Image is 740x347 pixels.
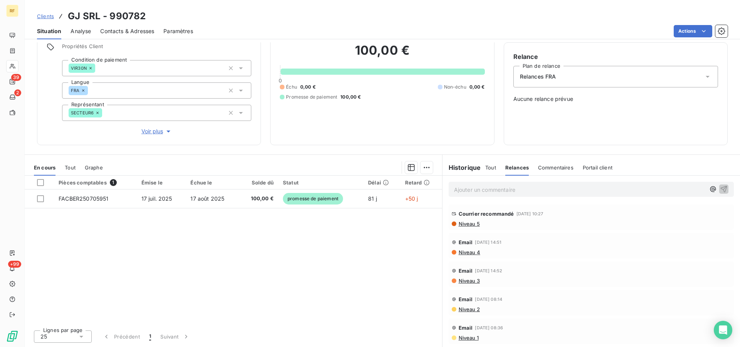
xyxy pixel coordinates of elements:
[458,221,480,227] span: Niveau 5
[110,179,117,186] span: 1
[68,9,146,23] h3: GJ SRL - 990782
[475,268,502,273] span: [DATE] 14:52
[8,261,21,268] span: +99
[102,109,108,116] input: Ajouter une valeur
[149,333,151,340] span: 1
[674,25,712,37] button: Actions
[505,164,529,171] span: Relances
[100,27,154,35] span: Contacts & Adresses
[59,195,108,202] span: FACBER250705951
[141,195,172,202] span: 17 juil. 2025
[300,84,316,91] span: 0,00 €
[244,179,274,186] div: Solde dû
[71,66,87,70] span: VIR30N
[34,164,55,171] span: En cours
[458,306,480,312] span: Niveau 2
[459,296,473,302] span: Email
[71,27,91,35] span: Analyse
[475,325,503,330] span: [DATE] 08:36
[40,333,47,340] span: 25
[444,84,466,91] span: Non-échu
[156,329,195,345] button: Suivant
[244,195,274,203] span: 100,00 €
[62,43,251,54] span: Propriétés Client
[145,329,156,345] button: 1
[286,94,337,101] span: Promesse de paiement
[442,163,481,172] h6: Historique
[286,84,297,91] span: Échu
[163,27,193,35] span: Paramètres
[11,74,21,81] span: 39
[368,179,396,186] div: Délai
[459,325,473,331] span: Email
[520,73,556,80] span: Relances FRA
[368,195,377,202] span: 81 j
[98,329,145,345] button: Précédent
[141,179,182,186] div: Émise le
[405,179,437,186] div: Retard
[95,65,101,72] input: Ajouter une valeur
[6,5,18,17] div: RF
[513,52,718,61] h6: Relance
[71,88,79,93] span: FRA
[340,94,361,101] span: 100,00 €
[459,268,473,274] span: Email
[85,164,103,171] span: Graphe
[141,127,172,135] span: Voir plus
[538,164,573,171] span: Commentaires
[190,195,224,202] span: 17 août 2025
[458,249,480,255] span: Niveau 4
[14,89,21,96] span: 2
[583,164,612,171] span: Portail client
[475,297,502,302] span: [DATE] 08:14
[37,27,61,35] span: Situation
[62,127,251,136] button: Voir plus
[459,239,473,245] span: Email
[283,179,359,186] div: Statut
[516,211,543,216] span: [DATE] 10:27
[459,211,514,217] span: Courrier recommandé
[71,111,94,115] span: SECTEUR6
[37,12,54,20] a: Clients
[714,321,732,339] div: Open Intercom Messenger
[88,87,94,94] input: Ajouter une valeur
[65,164,76,171] span: Tout
[405,195,418,202] span: +50 j
[190,179,234,186] div: Échue le
[37,13,54,19] span: Clients
[513,95,718,103] span: Aucune relance prévue
[279,77,282,84] span: 0
[475,240,501,245] span: [DATE] 14:51
[458,335,479,341] span: Niveau 1
[283,193,343,205] span: promesse de paiement
[469,84,485,91] span: 0,00 €
[59,179,132,186] div: Pièces comptables
[6,330,18,342] img: Logo LeanPay
[280,43,484,66] h2: 100,00 €
[458,278,480,284] span: Niveau 3
[485,164,496,171] span: Tout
